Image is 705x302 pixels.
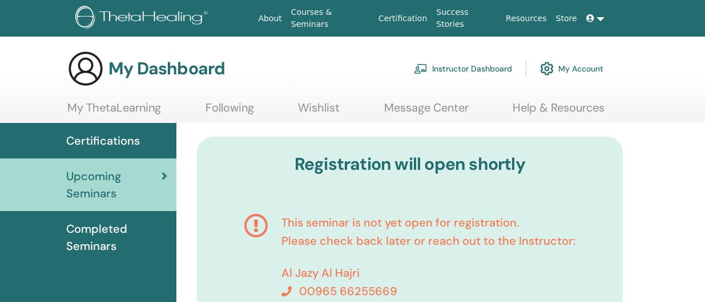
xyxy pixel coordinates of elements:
a: My Account [540,56,603,81]
a: My ThetaLearning [67,101,161,123]
span: Upcoming Seminars [66,168,162,202]
a: Following [206,101,254,123]
a: About [253,8,286,29]
span: Completed Seminars [66,220,167,255]
a: Message Center [384,101,469,123]
a: Help & Resources [513,101,605,123]
a: Store [551,8,582,29]
p: Please check back later or reach out to the Instructor: [281,232,575,250]
h3: My Dashboard [108,58,225,79]
span: 00965 66255669 [299,284,397,299]
p: Al Jazy Al Hajri [281,264,575,282]
a: Success Stories [432,2,501,35]
p: This seminar is not yet open for registration. [281,213,575,232]
img: logo.png [75,6,212,31]
a: Wishlist [298,101,340,123]
img: generic-user-icon.jpg [67,50,104,87]
img: cog.svg [540,59,554,78]
a: Resources [501,8,551,29]
a: Courses & Seminars [287,2,374,35]
a: Instructor Dashboard [414,56,512,81]
span: Certifications [66,132,140,149]
a: Certification [374,8,432,29]
img: chalkboard-teacher.svg [414,63,428,74]
h3: Registration will open shortly [214,154,606,174]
